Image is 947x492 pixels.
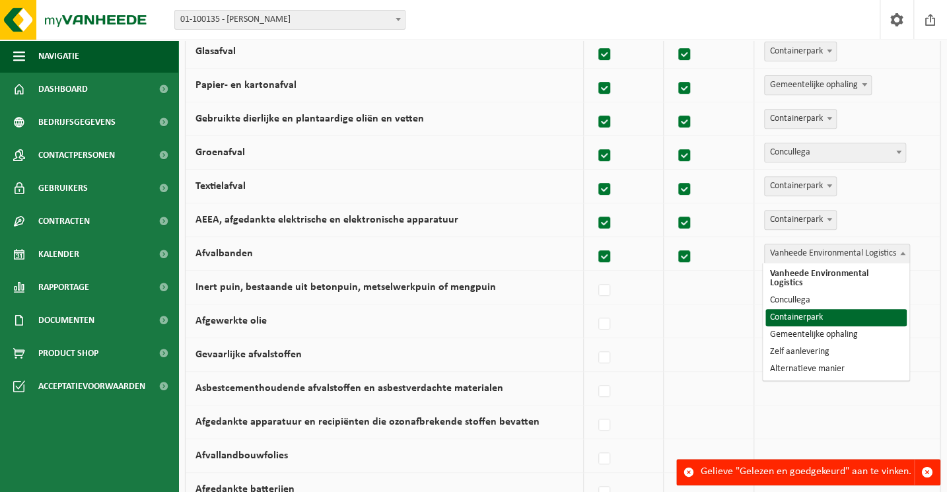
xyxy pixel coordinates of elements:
[195,46,236,57] label: Glasafval
[195,282,496,293] label: Inert puin, bestaande uit betonpuin, metselwerkpuin of mengpuin
[38,73,88,106] span: Dashboard
[765,292,906,309] li: Concullega
[195,383,503,394] label: Asbestcementhoudende afvalstoffen en asbestverdachte materialen
[195,147,245,158] label: Groenafval
[195,450,288,461] label: Afvallandbouwfolies
[764,244,910,264] span: Vanheede Environmental Logistics
[38,40,79,73] span: Navigatie
[38,304,94,337] span: Documenten
[195,114,424,124] label: Gebruikte dierlijke en plantaardige oliën en vetten
[38,370,145,403] span: Acceptatievoorwaarden
[765,244,909,263] span: Vanheede Environmental Logistics
[38,205,90,238] span: Contracten
[764,42,837,61] span: Containerpark
[174,10,405,30] span: 01-100135 - PIETER MAERTENS TUINEN - HOOGLEDE
[765,326,906,343] li: Gemeentelijke ophaling
[764,210,837,230] span: Containerpark
[764,176,837,196] span: Containerpark
[765,42,836,61] span: Containerpark
[38,271,89,304] span: Rapportage
[195,349,302,360] label: Gevaarlijke afvalstoffen
[764,143,906,162] span: Concullega
[765,211,836,229] span: Containerpark
[195,181,246,192] label: Textielafval
[195,316,267,326] label: Afgewerkte olie
[195,417,540,427] label: Afgedankte apparatuur en recipiënten die ozonafbrekende stoffen bevatten
[38,337,98,370] span: Product Shop
[38,106,116,139] span: Bedrijfsgegevens
[764,75,872,95] span: Gemeentelijke ophaling
[765,265,906,292] li: Vanheede Environmental Logistics
[175,11,405,29] span: 01-100135 - PIETER MAERTENS TUINEN - HOOGLEDE
[765,110,836,128] span: Containerpark
[765,361,906,378] li: Alternatieve manier
[765,76,871,94] span: Gemeentelijke ophaling
[38,238,79,271] span: Kalender
[764,109,837,129] span: Containerpark
[38,172,88,205] span: Gebruikers
[765,343,906,361] li: Zelf aanlevering
[38,139,115,172] span: Contactpersonen
[195,215,458,225] label: AEEA, afgedankte elektrische en elektronische apparatuur
[195,248,253,259] label: Afvalbanden
[765,177,836,195] span: Containerpark
[701,460,914,485] div: Gelieve "Gelezen en goedgekeurd" aan te vinken.
[765,309,906,326] li: Containerpark
[765,143,905,162] span: Concullega
[195,80,297,90] label: Papier- en kartonafval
